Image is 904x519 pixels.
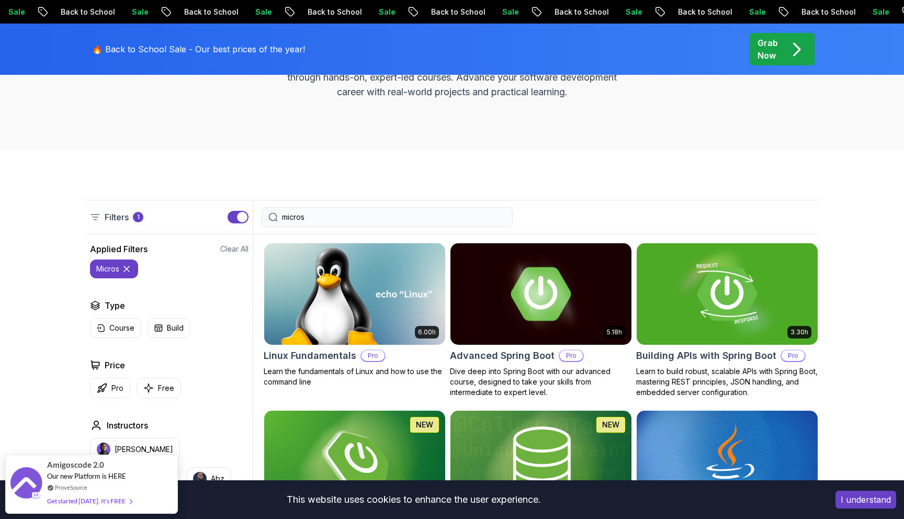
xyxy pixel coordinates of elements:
[416,420,433,430] p: NEW
[105,359,125,371] h2: Price
[607,328,622,336] p: 5.18h
[450,243,632,398] a: Advanced Spring Boot card5.18hAdvanced Spring BootProDive deep into Spring Boot with our advanced...
[211,473,224,484] p: Abz
[193,472,207,486] img: instructor img
[121,7,155,17] p: Sale
[105,299,125,312] h2: Type
[282,212,506,222] input: Search Java, React, Spring boot ...
[264,348,356,363] h2: Linux Fundamentals
[47,495,132,507] div: Get started [DATE]. It's FREE
[264,411,445,512] img: Spring Boot for Beginners card
[637,243,818,345] img: Building APIs with Spring Boot card
[636,243,818,398] a: Building APIs with Spring Boot card3.30hBuilding APIs with Spring BootProLearn to build robust, s...
[148,318,190,338] button: Build
[158,383,174,393] p: Free
[492,7,525,17] p: Sale
[137,378,181,398] button: Free
[167,323,184,333] p: Build
[361,351,385,361] p: Pro
[264,243,445,345] img: Linux Fundamentals card
[8,488,820,511] div: This website uses cookies to enhance the user experience.
[55,483,87,492] a: ProveSource
[245,7,278,17] p: Sale
[90,378,130,398] button: Pro
[450,411,631,512] img: Spring Data JPA card
[450,366,632,398] p: Dive deep into Spring Boot with our advanced course, designed to take your skills from intermedia...
[739,7,772,17] p: Sale
[10,467,42,501] img: provesource social proof notification image
[450,348,555,363] h2: Advanced Spring Boot
[115,444,173,455] p: [PERSON_NAME]
[636,348,776,363] h2: Building APIs with Spring Boot
[791,7,862,17] p: Back to School
[111,383,123,393] p: Pro
[220,244,248,254] button: Clear All
[276,55,628,99] p: Master in-demand skills like Java, Spring Boot, DevOps, React, and more through hands-on, expert-...
[47,472,126,480] span: Our new Platform is HERE
[264,366,446,387] p: Learn the fundamentals of Linux and how to use the command line
[50,7,121,17] p: Back to School
[174,7,245,17] p: Back to School
[418,328,436,336] p: 6.00h
[47,459,104,471] span: Amigoscode 2.0
[421,7,492,17] p: Back to School
[90,438,180,461] button: instructor img[PERSON_NAME]
[105,211,129,223] p: Filters
[109,323,134,333] p: Course
[90,259,138,278] button: micros
[90,318,141,338] button: Course
[186,467,231,490] button: instructor imgAbz
[615,7,649,17] p: Sale
[782,351,805,361] p: Pro
[560,351,583,361] p: Pro
[92,43,305,55] p: 🔥 Back to School Sale - Our best prices of the year!
[637,411,818,512] img: Java for Beginners card
[97,443,110,456] img: instructor img
[835,491,896,509] button: Accept cookies
[668,7,739,17] p: Back to School
[636,366,818,398] p: Learn to build robust, scalable APIs with Spring Boot, mastering REST principles, JSON handling, ...
[790,328,808,336] p: 3.30h
[107,419,148,432] h2: Instructors
[862,7,896,17] p: Sale
[368,7,402,17] p: Sale
[90,243,148,255] h2: Applied Filters
[137,213,140,221] p: 1
[96,264,119,274] p: micros
[602,420,619,430] p: NEW
[450,243,631,345] img: Advanced Spring Boot card
[544,7,615,17] p: Back to School
[264,243,446,387] a: Linux Fundamentals card6.00hLinux FundamentalsProLearn the fundamentals of Linux and how to use t...
[758,37,778,62] p: Grab Now
[297,7,368,17] p: Back to School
